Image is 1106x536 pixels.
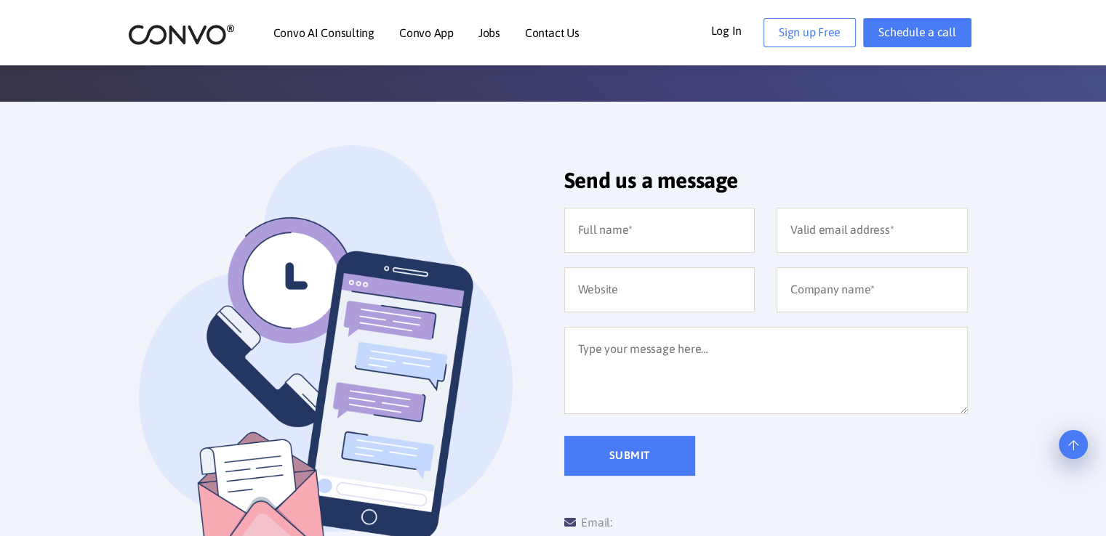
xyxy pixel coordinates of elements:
[863,18,971,47] a: Schedule a call
[564,436,695,476] input: Submit
[478,27,500,38] a: Jobs
[399,27,454,38] a: Convo App
[564,516,612,529] span: Email:
[525,27,580,38] a: Contact Us
[564,208,756,253] input: Full name*
[777,208,968,253] input: Valid email address*
[710,18,764,41] a: Log In
[564,167,968,204] h2: Send us a message
[273,27,374,38] a: Convo AI Consulting
[564,267,756,312] input: Website
[128,23,235,46] img: logo_2.png
[764,18,856,47] a: Sign up Free
[777,267,968,312] input: Company name*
